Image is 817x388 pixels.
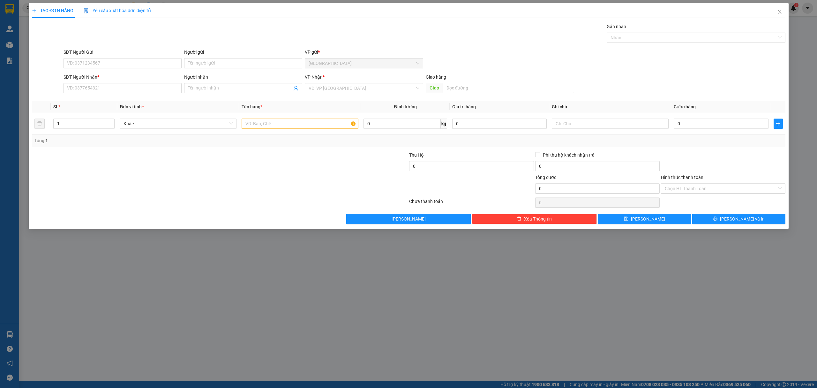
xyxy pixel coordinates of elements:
input: Ghi Chú [552,119,669,129]
span: Cước hàng [674,104,696,109]
div: SĐT Người Gửi [63,49,181,56]
input: Dọc đường [442,83,574,93]
span: Phí thu hộ khách nhận trả [540,151,597,159]
span: close [777,9,782,14]
button: deleteXóa Thông tin [472,214,596,224]
span: Giao hàng [425,74,446,80]
span: SL [53,104,58,109]
div: Người nhận [184,74,302,81]
span: Sài Gòn [309,58,419,68]
span: Tổng cước [535,175,556,180]
span: [PERSON_NAME] [392,215,426,222]
span: printer [713,216,717,221]
span: TẠO ĐƠN HÀNG [32,8,73,13]
span: plus [32,8,36,13]
span: Thu Hộ [409,152,424,158]
div: SĐT Người Nhận [63,74,181,81]
div: Tổng: 1 [34,137,315,144]
span: Đơn vị tính [120,104,144,109]
span: Định lượng [394,104,416,109]
span: delete [517,216,521,221]
label: Hình thức thanh toán [661,175,703,180]
input: 0 [452,119,546,129]
button: [PERSON_NAME] [346,214,471,224]
span: Xóa Thông tin [524,215,552,222]
img: icon [84,8,89,13]
span: [PERSON_NAME] [631,215,665,222]
button: save[PERSON_NAME] [598,214,691,224]
th: Ghi chú [549,101,671,113]
span: Tên hàng [242,104,262,109]
button: printer[PERSON_NAME] và In [692,214,785,224]
span: save [624,216,628,221]
span: Giao [425,83,442,93]
span: Yêu cầu xuất hóa đơn điện tử [84,8,151,13]
label: Gán nhãn [607,24,626,29]
div: VP gửi [305,49,423,56]
div: Chưa thanh toán [408,198,534,209]
span: user-add [293,86,298,91]
span: [PERSON_NAME] và In [720,215,765,222]
span: plus [774,121,782,126]
span: Khác [124,119,233,128]
span: VP Nhận [305,74,323,80]
button: delete [34,119,45,129]
div: Người gửi [184,49,302,56]
input: VD: Bàn, Ghế [242,119,358,129]
button: Close [770,3,788,21]
span: Giá trị hàng [452,104,476,109]
button: plus [773,119,783,129]
span: kg [440,119,447,129]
